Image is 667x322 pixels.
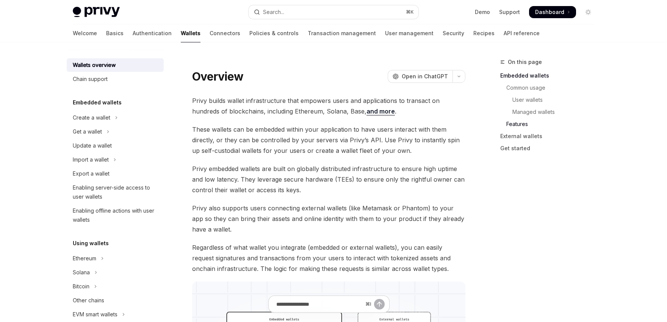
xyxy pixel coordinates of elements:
[67,252,164,265] button: Toggle Ethereum section
[508,58,542,67] span: On this page
[500,70,600,82] a: Embedded wallets
[67,58,164,72] a: Wallets overview
[67,181,164,204] a: Enabling server-side access to user wallets
[500,106,600,118] a: Managed wallets
[73,183,159,201] div: Enabling server-side access to user wallets
[308,24,376,42] a: Transaction management
[67,125,164,138] button: Toggle Get a wallet section
[192,242,465,274] span: Regardless of what wallet you integrate (embedded or external wallets), you can easily request si...
[535,8,564,16] span: Dashboard
[192,124,465,156] span: These wallets can be embedded within your application to have users interact with them directly, ...
[475,8,490,16] a: Demo
[73,310,117,319] div: EVM smart wallets
[73,127,102,136] div: Get a wallet
[263,8,284,17] div: Search...
[192,95,465,117] span: Privy builds wallet infrastructure that empowers users and applications to transact on hundreds o...
[73,239,109,248] h5: Using wallets
[73,268,90,277] div: Solana
[67,72,164,86] a: Chain support
[73,75,108,84] div: Chain support
[73,206,159,224] div: Enabling offline actions with user wallets
[499,8,520,16] a: Support
[73,169,110,178] div: Export a wallet
[67,111,164,124] button: Toggle Create a wallet section
[73,24,97,42] a: Welcome
[67,294,164,307] a: Other chains
[500,130,600,142] a: External wallets
[500,94,600,106] a: User wallets
[385,24,434,42] a: User management
[192,203,465,235] span: Privy also supports users connecting external wallets (like Metamask or Phantom) to your app so t...
[192,163,465,195] span: Privy embedded wallets are built on globally distributed infrastructure to ensure high uptime and...
[73,155,109,164] div: Import a wallet
[504,24,540,42] a: API reference
[249,24,299,42] a: Policies & controls
[133,24,172,42] a: Authentication
[106,24,124,42] a: Basics
[67,167,164,180] a: Export a wallet
[402,73,448,80] span: Open in ChatGPT
[500,118,600,130] a: Features
[192,70,243,83] h1: Overview
[366,107,395,115] a: and more
[73,98,122,107] h5: Embedded wallets
[249,5,418,19] button: Open search
[406,9,414,15] span: ⌘ K
[500,142,600,154] a: Get started
[388,70,452,83] button: Open in ChatGPT
[73,282,89,291] div: Bitcoin
[582,6,594,18] button: Toggle dark mode
[73,113,110,122] div: Create a wallet
[73,61,116,70] div: Wallets overview
[73,254,96,263] div: Ethereum
[73,141,112,150] div: Update a wallet
[529,6,576,18] a: Dashboard
[67,204,164,227] a: Enabling offline actions with user wallets
[443,24,464,42] a: Security
[73,296,104,305] div: Other chains
[374,299,385,310] button: Send message
[500,82,600,94] a: Common usage
[210,24,240,42] a: Connectors
[67,139,164,152] a: Update a wallet
[181,24,200,42] a: Wallets
[276,296,362,313] input: Ask a question...
[67,280,164,293] button: Toggle Bitcoin section
[67,153,164,166] button: Toggle Import a wallet section
[67,308,164,321] button: Toggle EVM smart wallets section
[473,24,495,42] a: Recipes
[67,266,164,279] button: Toggle Solana section
[73,7,120,17] img: light logo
